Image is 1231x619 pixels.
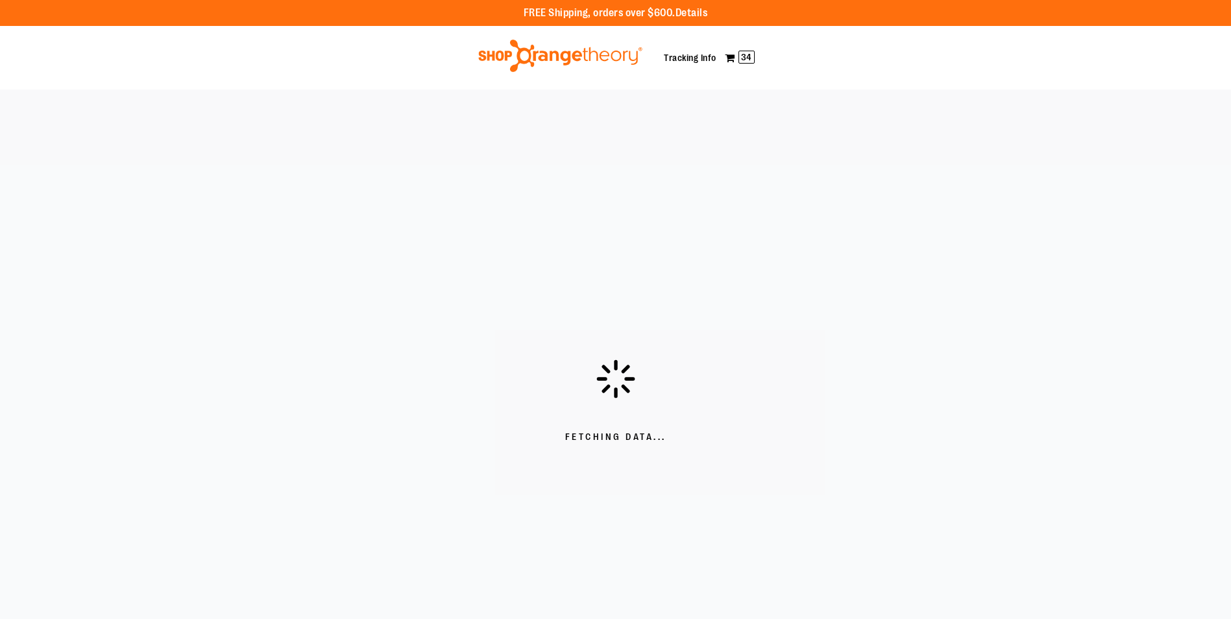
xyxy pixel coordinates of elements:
p: FREE Shipping, orders over $600. [524,6,708,21]
span: Fetching Data... [565,431,666,444]
a: Tracking Info [664,53,716,63]
img: Shop Orangetheory [476,40,644,72]
a: Details [676,7,708,19]
span: 34 [738,51,755,64]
